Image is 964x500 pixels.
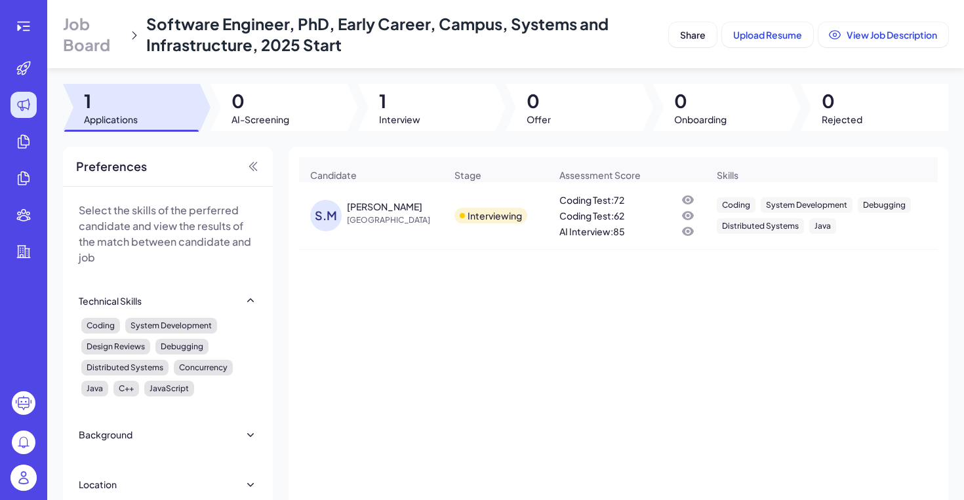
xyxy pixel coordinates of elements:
[79,202,257,265] p: Select the skills of the perferred candidate and view the results of the match between candidate ...
[310,200,342,231] div: S.M
[79,478,117,491] div: Location
[858,197,911,213] div: Debugging
[761,197,853,213] div: System Development
[717,197,755,213] div: Coding
[155,339,209,355] div: Debugging
[81,339,150,355] div: Design Reviews
[231,113,289,126] span: AI-Screening
[81,360,169,375] div: Distributed Systems
[174,360,233,375] div: Concurrency
[669,22,717,47] button: Share
[63,13,123,55] span: Job Board
[559,225,625,238] div: AI Interview : 85
[146,14,609,54] span: Software Engineer, PhD, Early Career, Campus, Systems and Infrastructure, 2025 Start
[527,113,551,126] span: Offer
[79,428,132,441] div: Background
[84,89,138,113] span: 1
[84,113,138,126] span: Applications
[468,209,522,222] div: Interviewing
[559,209,624,222] div: Coding Test : 62
[310,168,357,182] span: Candidate
[822,113,862,126] span: Rejected
[722,22,813,47] button: Upload Resume
[379,113,420,126] span: Interview
[125,318,217,334] div: System Development
[733,29,802,41] span: Upload Resume
[76,157,147,176] span: Preferences
[379,89,420,113] span: 1
[818,22,948,47] button: View Job Description
[674,89,727,113] span: 0
[81,381,108,396] div: Java
[10,465,37,491] img: user_logo.png
[144,381,194,396] div: JavaScript
[847,29,937,41] span: View Job Description
[81,318,120,334] div: Coding
[717,168,738,182] span: Skills
[79,294,142,307] div: Technical Skills
[809,218,836,234] div: Java
[454,168,481,182] span: Stage
[527,89,551,113] span: 0
[347,200,422,213] div: Sasmit Mati
[347,214,445,227] span: [GEOGRAPHIC_DATA]
[559,193,624,206] div: Coding Test : 72
[231,89,289,113] span: 0
[717,218,804,234] div: Distributed Systems
[559,168,641,182] span: Assessment Score
[822,89,862,113] span: 0
[680,29,706,41] span: Share
[113,381,139,396] div: C++
[674,113,727,126] span: Onboarding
